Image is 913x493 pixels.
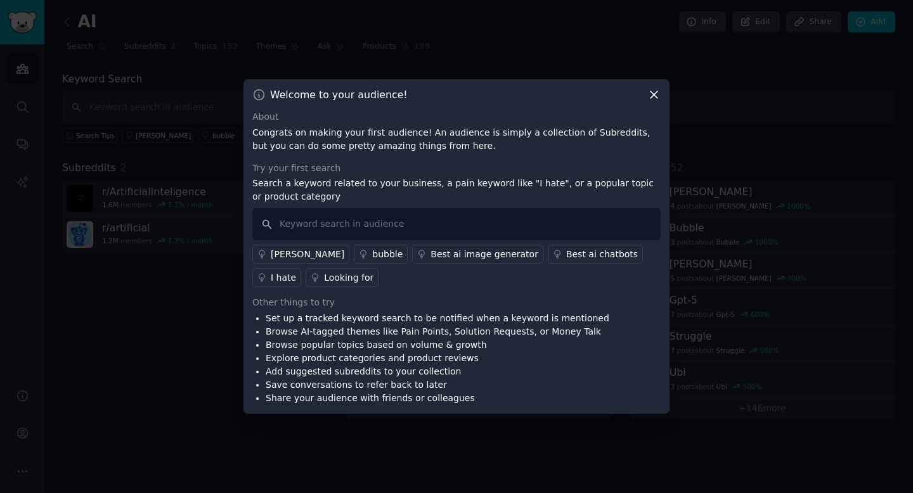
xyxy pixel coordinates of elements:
[266,392,609,405] li: Share your audience with friends or colleagues
[548,245,643,264] a: Best ai chatbots
[431,248,538,261] div: Best ai image generator
[324,271,373,285] div: Looking for
[266,365,609,378] li: Add suggested subreddits to your collection
[271,271,296,285] div: I hate
[266,312,609,325] li: Set up a tracked keyword search to be notified when a keyword is mentioned
[266,378,609,392] li: Save conversations to refer back to later
[266,338,609,352] li: Browse popular topics based on volume & growth
[252,296,661,309] div: Other things to try
[270,88,408,101] h3: Welcome to your audience!
[252,208,661,240] input: Keyword search in audience
[252,110,661,124] div: About
[252,126,661,153] p: Congrats on making your first audience! An audience is simply a collection of Subreddits, but you...
[266,352,609,365] li: Explore product categories and product reviews
[266,325,609,338] li: Browse AI-tagged themes like Pain Points, Solution Requests, or Money Talk
[252,268,301,287] a: I hate
[252,162,661,175] div: Try your first search
[271,248,344,261] div: [PERSON_NAME]
[372,248,403,261] div: bubble
[306,268,379,287] a: Looking for
[354,245,408,264] a: bubble
[252,245,349,264] a: [PERSON_NAME]
[566,248,638,261] div: Best ai chatbots
[252,177,661,203] p: Search a keyword related to your business, a pain keyword like "I hate", or a popular topic or pr...
[412,245,543,264] a: Best ai image generator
